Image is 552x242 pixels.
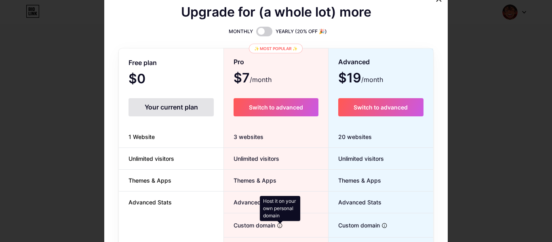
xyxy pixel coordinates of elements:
span: Themes & Apps [329,176,381,185]
span: Advanced Stats [329,198,381,206]
span: Switch to advanced [249,104,303,111]
span: /month [250,75,272,84]
span: MONTHLY [229,27,253,36]
span: $19 [338,73,383,84]
span: $7 [234,73,272,84]
div: 3 websites [224,126,328,148]
button: Switch to advanced [234,98,318,116]
span: Free plan [129,56,157,70]
span: Custom domain [224,221,275,229]
div: ✨ Most popular ✨ [249,44,303,53]
span: Unlimited visitors [224,154,279,163]
span: YEARLY (20% OFF 🎉) [276,27,327,36]
div: Your current plan [129,98,214,116]
span: Custom domain [329,221,380,229]
span: Pro [234,55,244,69]
span: Unlimited visitors [119,154,184,163]
span: Advanced Stats [119,198,181,206]
span: Advanced Stats [224,198,277,206]
span: $0 [129,74,167,85]
span: Upgrade for (a whole lot) more [181,7,371,17]
button: Switch to advanced [338,98,423,116]
span: Themes & Apps [224,176,276,185]
span: Themes & Apps [119,176,181,185]
span: Switch to advanced [354,104,408,111]
span: 1 Website [119,133,164,141]
span: Unlimited visitors [329,154,384,163]
span: /month [361,75,383,84]
div: 20 websites [329,126,433,148]
span: Advanced [338,55,370,69]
